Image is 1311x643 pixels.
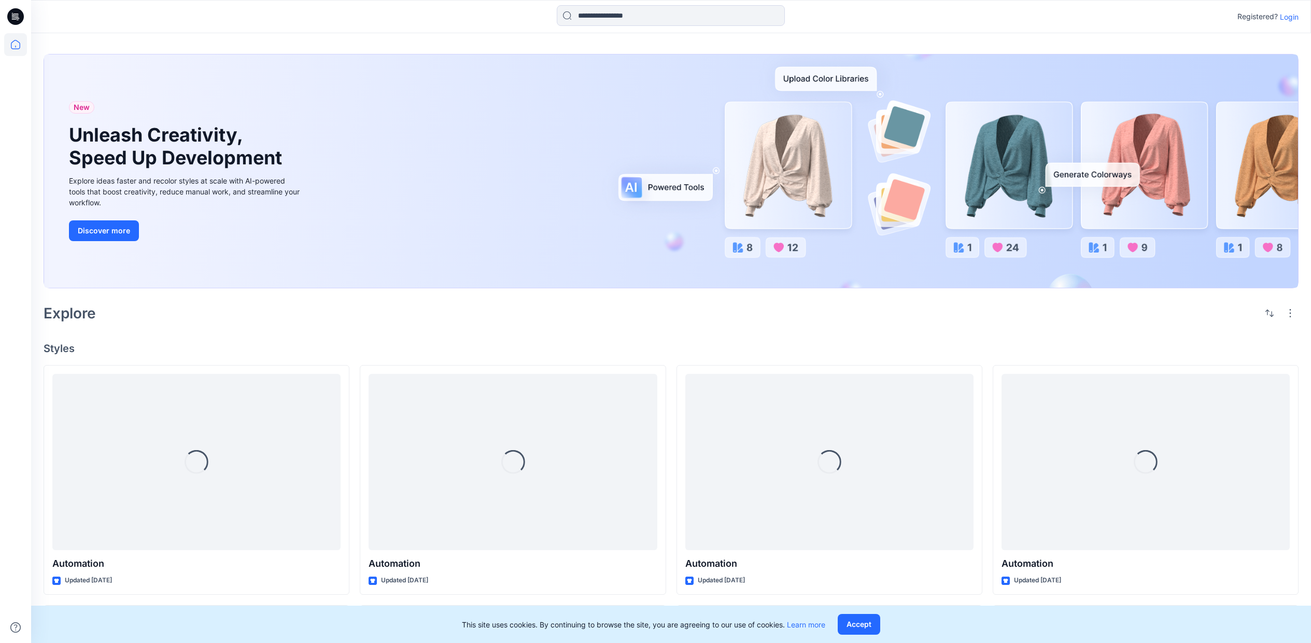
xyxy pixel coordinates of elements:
p: Updated [DATE] [381,575,428,586]
h4: Styles [44,342,1299,355]
p: Automation [685,556,974,571]
span: New [74,101,90,114]
button: Discover more [69,220,139,241]
div: Explore ideas faster and recolor styles at scale with AI-powered tools that boost creativity, red... [69,175,302,208]
p: Login [1280,11,1299,22]
p: Automation [1002,556,1290,571]
a: Learn more [787,620,825,629]
p: Automation [52,556,341,571]
p: This site uses cookies. By continuing to browse the site, you are agreeing to our use of cookies. [462,619,825,630]
p: Updated [DATE] [1014,575,1061,586]
p: Updated [DATE] [698,575,745,586]
button: Accept [838,614,880,635]
h2: Explore [44,305,96,321]
p: Automation [369,556,657,571]
h1: Unleash Creativity, Speed Up Development [69,124,287,169]
a: Discover more [69,220,302,241]
p: Registered? [1237,10,1278,23]
p: Updated [DATE] [65,575,112,586]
